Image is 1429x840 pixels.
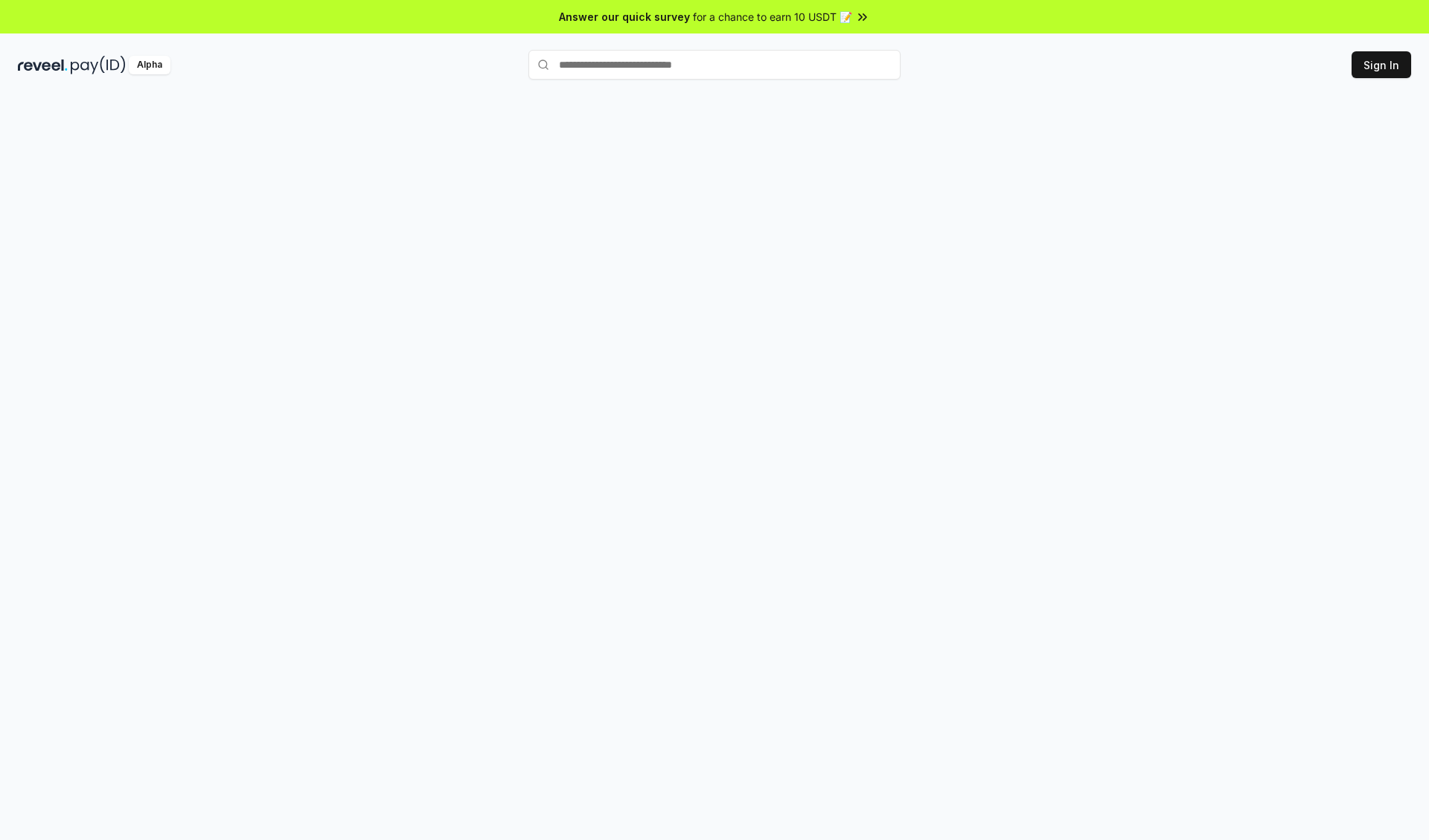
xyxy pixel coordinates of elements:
img: pay_id [71,56,126,74]
img: reveel_dark [18,56,68,74]
span: for a chance to earn 10 USDT 📝 [693,9,852,25]
span: Answer our quick survey [559,9,690,25]
div: Alpha [129,56,170,74]
button: Sign In [1352,51,1411,78]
